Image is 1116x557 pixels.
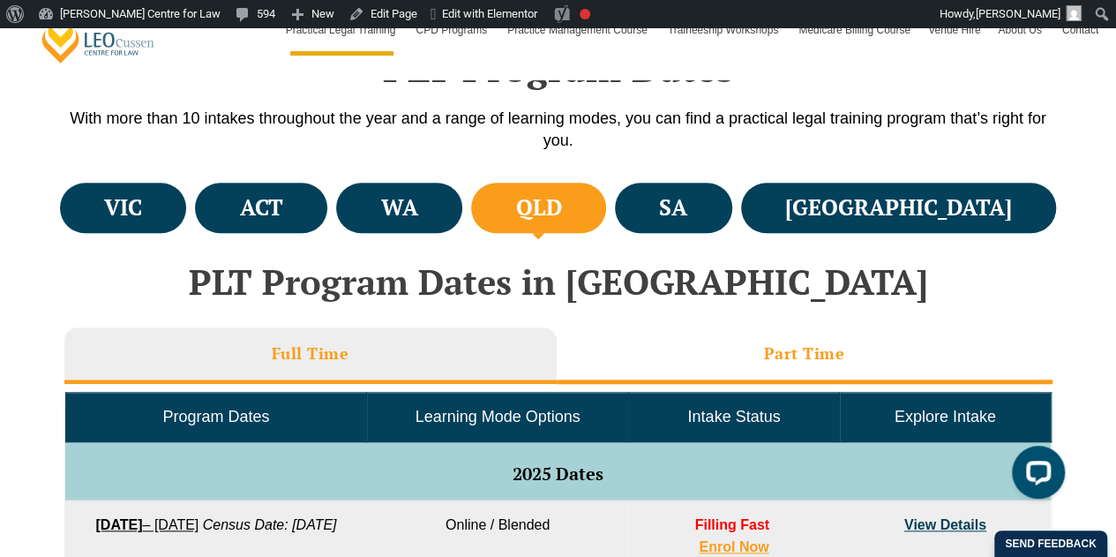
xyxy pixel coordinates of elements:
em: Census Date: [DATE] [203,517,337,532]
a: Traineeship Workshops [659,4,790,56]
div: Focus keyphrase not set [580,9,590,19]
h2: PLT Program Dates in [GEOGRAPHIC_DATA] [56,262,1061,301]
p: With more than 10 intakes throughout the year and a range of learning modes, you can find a pract... [56,108,1061,152]
a: About Us [989,4,1052,56]
a: Venue Hire [919,4,989,56]
a: Medicare Billing Course [790,4,919,56]
h4: QLD [515,193,561,222]
h4: ACT [240,193,283,222]
span: Filling Fast [694,517,768,532]
h3: Part Time [764,343,845,364]
span: Explore Intake [895,408,996,425]
a: Practice Management Course [498,4,659,56]
strong: [DATE] [95,517,142,532]
a: Contact [1053,4,1107,56]
a: Practical Legal Training [277,4,408,56]
span: Program Dates [162,408,269,425]
h4: VIC [104,193,142,222]
a: View Details [904,517,986,532]
span: Edit with Elementor [442,7,537,20]
h4: WA [381,193,418,222]
span: Intake Status [687,408,780,425]
h3: Full Time [272,343,349,364]
h4: [GEOGRAPHIC_DATA] [785,193,1012,222]
h2: PLT Program Dates [56,46,1061,90]
h4: SA [659,193,687,222]
span: [PERSON_NAME] [976,7,1060,20]
span: 2025 Dates [513,462,603,485]
a: Enrol Now [699,539,768,554]
a: CPD Programs [407,4,498,56]
a: [PERSON_NAME] Centre for Law [40,14,157,64]
iframe: LiveChat chat widget [998,439,1072,513]
a: [DATE]– [DATE] [95,517,198,532]
span: Learning Mode Options [416,408,580,425]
